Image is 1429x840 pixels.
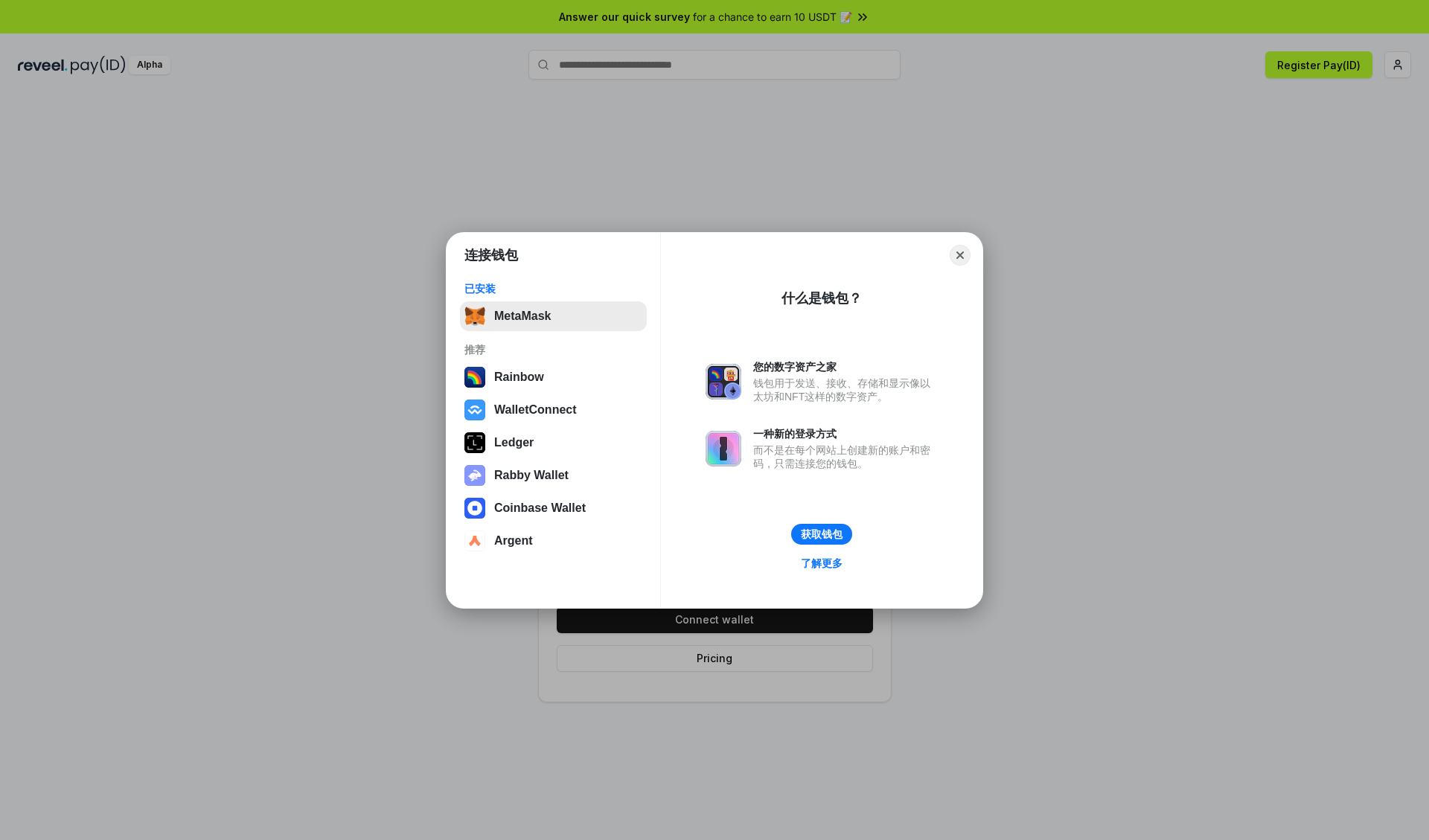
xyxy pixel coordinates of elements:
[494,371,544,384] div: Rainbow
[460,493,647,523] button: Coinbase Wallet
[494,403,577,417] div: WalletConnect
[706,364,741,400] img: svg+xml,%3Csvg%20xmlns%3D%22http%3A%2F%2Fwww.w3.org%2F2000%2Fsvg%22%20fill%3D%22none%22%20viewBox...
[791,524,852,545] button: 获取钱包
[494,501,586,515] div: Coinbase Wallet
[464,465,485,486] img: svg+xml,%3Csvg%20xmlns%3D%22http%3A%2F%2Fwww.w3.org%2F2000%2Fsvg%22%20fill%3D%22none%22%20viewBox...
[464,498,485,519] img: svg+xml,%3Csvg%20width%3D%2228%22%20height%3D%2228%22%20viewBox%3D%220%200%2028%2028%22%20fill%3D...
[494,310,551,323] div: MetaMask
[706,431,741,467] img: svg+xml,%3Csvg%20xmlns%3D%22http%3A%2F%2Fwww.w3.org%2F2000%2Fsvg%22%20fill%3D%22none%22%20viewBox...
[753,376,938,403] div: 钱包用于发送、接收、存储和显示像以太坊和NFT这样的数字资产。
[460,461,647,490] button: Rabby Wallet
[464,530,485,551] img: svg+xml,%3Csvg%20width%3D%2228%22%20height%3D%2228%22%20viewBox%3D%220%200%2028%2028%22%20fill%3D...
[753,427,938,440] div: 一种新的登录方式
[801,528,843,541] div: 获取钱包
[460,362,647,392] button: Rainbow
[464,367,485,388] img: svg+xml,%3Csvg%20width%3D%22120%22%20height%3D%22120%22%20viewBox%3D%220%200%20120%20120%22%20fil...
[464,282,642,295] div: 已安装
[464,400,485,420] img: svg+xml,%3Csvg%20width%3D%2228%22%20height%3D%2228%22%20viewBox%3D%220%200%2028%2028%22%20fill%3D...
[494,534,533,548] div: Argent
[781,289,862,307] div: 什么是钱包？
[792,554,851,573] a: 了解更多
[464,246,518,264] h1: 连接钱包
[494,436,534,449] div: Ledger
[494,469,569,482] div: Rabby Wallet
[460,526,647,556] button: Argent
[460,395,647,425] button: WalletConnect
[753,443,938,470] div: 而不是在每个网站上创建新的账户和密码，只需连接您的钱包。
[460,301,647,331] button: MetaMask
[464,343,642,356] div: 推荐
[464,306,485,327] img: svg+xml,%3Csvg%20fill%3D%22none%22%20height%3D%2233%22%20viewBox%3D%220%200%2035%2033%22%20width%...
[950,245,971,266] button: Close
[753,360,938,373] div: 您的数字资产之家
[460,428,647,458] button: Ledger
[801,557,843,570] div: 了解更多
[464,432,485,453] img: svg+xml,%3Csvg%20xmlns%3D%22http%3A%2F%2Fwww.w3.org%2F2000%2Fsvg%22%20width%3D%2228%22%20height%3...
